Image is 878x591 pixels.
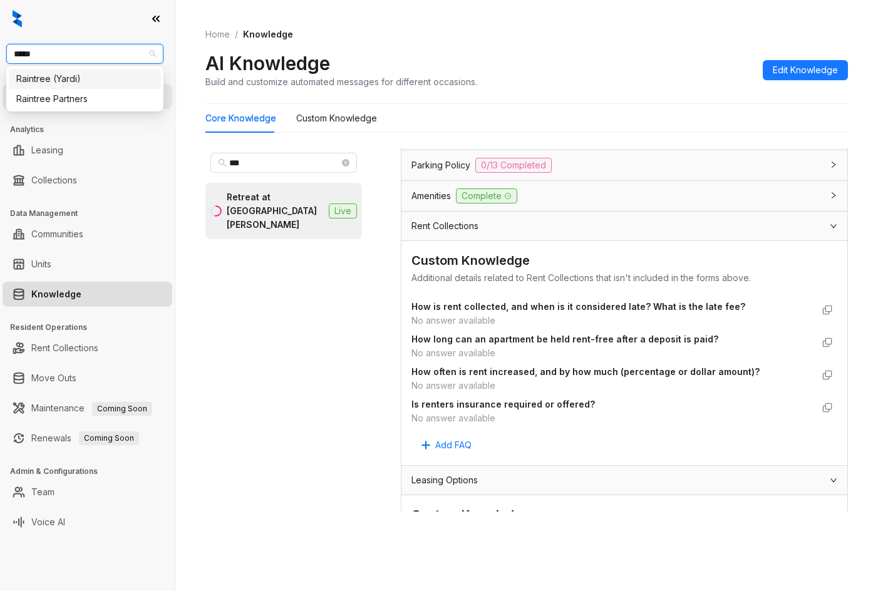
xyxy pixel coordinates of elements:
[411,505,837,525] div: Custom Knowledge
[10,124,175,135] h3: Analytics
[10,466,175,477] h3: Admin & Configurations
[31,480,54,505] a: Team
[3,396,172,421] li: Maintenance
[411,334,718,344] strong: How long can an apartment be held rent-free after a deposit is paid?
[16,92,153,106] div: Raintree Partners
[3,510,172,535] li: Voice AI
[3,336,172,361] li: Rent Collections
[411,411,812,425] div: No answer available
[411,399,595,409] strong: Is renters insurance required or offered?
[830,476,837,484] span: expanded
[435,438,472,452] span: Add FAQ
[31,336,98,361] a: Rent Collections
[296,111,377,125] div: Custom Knowledge
[205,111,276,125] div: Core Knowledge
[411,251,837,270] div: Custom Knowledge
[3,252,172,277] li: Units
[411,366,760,377] strong: How often is rent increased, and by how much (percentage or dollar amount)?
[243,29,293,39] span: Knowledge
[411,435,482,455] button: Add FAQ
[31,282,81,307] a: Knowledge
[411,314,812,327] div: No answer available
[92,402,152,416] span: Coming Soon
[456,188,517,203] span: Complete
[411,271,837,285] div: Additional details related to Rent Collections that isn't included in the forms above.
[31,510,65,535] a: Voice AI
[3,366,172,391] li: Move Outs
[411,301,745,312] strong: How is rent collected, and when is it considered late? What is the late fee?
[411,379,812,393] div: No answer available
[9,69,161,89] div: Raintree (Yardi)
[401,150,847,180] div: Parking Policy0/13 Completed
[227,190,324,232] div: Retreat at [GEOGRAPHIC_DATA][PERSON_NAME]
[31,168,77,193] a: Collections
[329,203,357,218] span: Live
[31,426,139,451] a: RenewalsComing Soon
[401,212,847,240] div: Rent Collections
[3,84,172,109] li: Leads
[16,72,153,86] div: Raintree (Yardi)
[31,252,51,277] a: Units
[3,168,172,193] li: Collections
[3,480,172,505] li: Team
[13,10,22,28] img: logo
[773,63,838,77] span: Edit Knowledge
[3,222,172,247] li: Communities
[203,28,232,41] a: Home
[830,222,837,230] span: expanded
[475,158,552,173] span: 0/13 Completed
[3,426,172,451] li: Renewals
[205,75,477,88] div: Build and customize automated messages for different occasions.
[411,346,812,360] div: No answer available
[79,431,139,445] span: Coming Soon
[763,60,848,80] button: Edit Knowledge
[342,159,349,167] span: close-circle
[411,189,451,203] span: Amenities
[31,138,63,163] a: Leasing
[830,161,837,168] span: collapsed
[235,28,238,41] li: /
[205,51,330,75] h2: AI Knowledge
[9,89,161,109] div: Raintree Partners
[830,192,837,199] span: collapsed
[411,473,478,487] span: Leasing Options
[10,322,175,333] h3: Resident Operations
[411,219,478,233] span: Rent Collections
[411,158,470,172] span: Parking Policy
[3,282,172,307] li: Knowledge
[31,222,83,247] a: Communities
[218,158,227,167] span: search
[401,466,847,495] div: Leasing Options
[31,366,76,391] a: Move Outs
[10,208,175,219] h3: Data Management
[3,138,172,163] li: Leasing
[401,181,847,211] div: AmenitiesComplete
